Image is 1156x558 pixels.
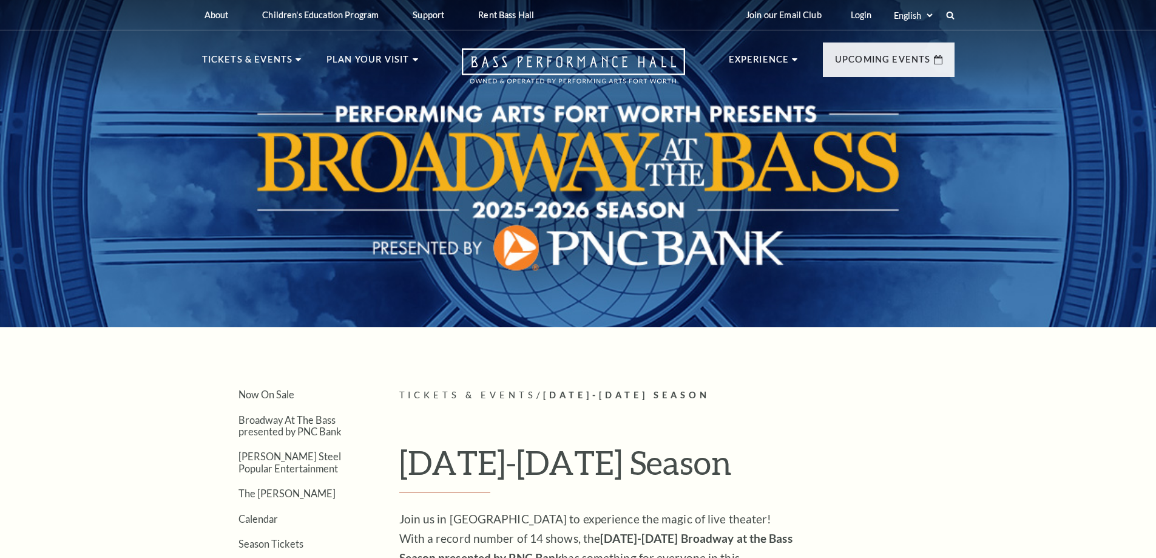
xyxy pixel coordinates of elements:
h1: [DATE]-[DATE] Season [399,443,955,492]
p: Children's Education Program [262,10,379,20]
a: Broadway At The Bass presented by PNC Bank [238,414,342,437]
span: [DATE]-[DATE] Season [543,390,710,400]
p: Plan Your Visit [326,52,410,74]
a: The [PERSON_NAME] [238,488,336,499]
a: [PERSON_NAME] Steel Popular Entertainment [238,451,341,474]
p: Tickets & Events [202,52,293,74]
a: Season Tickets [238,538,303,549]
a: Now On Sale [238,389,294,400]
a: Calendar [238,513,278,525]
p: About [204,10,229,20]
p: Upcoming Events [835,52,931,74]
span: Tickets & Events [399,390,537,400]
p: Support [413,10,444,20]
p: Experience [729,52,789,74]
select: Select: [891,10,935,21]
p: / [399,388,955,403]
p: Rent Bass Hall [478,10,534,20]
